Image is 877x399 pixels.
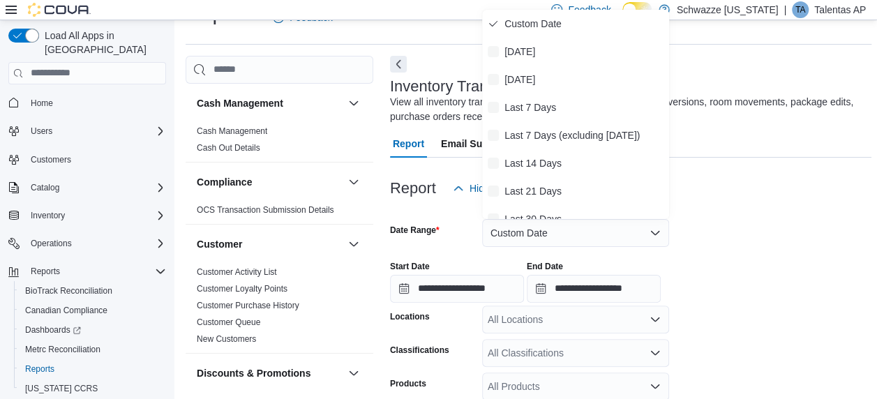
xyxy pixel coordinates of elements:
a: Dashboards [14,320,172,340]
button: BioTrack Reconciliation [14,281,172,301]
span: Inventory [31,210,65,221]
button: Customers [3,149,172,170]
span: Last 7 Days [504,99,664,116]
a: Customer Activity List [197,267,277,277]
span: Canadian Compliance [25,305,107,316]
span: Dashboards [25,324,81,336]
span: BioTrack Reconciliation [25,285,112,296]
label: Date Range [390,225,440,236]
a: Canadian Compliance [20,302,113,319]
span: [US_STATE] CCRS [25,383,98,394]
p: | [784,1,786,18]
button: Compliance [197,175,343,189]
span: Customer Queue [197,317,260,328]
input: Press the down key to open a popover containing a calendar. [390,275,524,303]
span: Cash Management [197,126,267,137]
label: Classifications [390,345,449,356]
span: Home [31,98,53,109]
a: Cash Management [197,126,267,136]
button: Custom Date [482,219,669,247]
a: Cash Out Details [197,143,260,153]
span: [DATE] [504,43,664,60]
button: Open list of options [650,314,661,325]
span: Reports [25,363,54,375]
label: Products [390,378,426,389]
span: Hide Parameters [470,181,543,195]
button: Metrc Reconciliation [14,340,172,359]
a: New Customers [197,334,256,344]
label: Locations [390,311,430,322]
label: Start Date [390,261,430,272]
button: Cash Management [197,96,343,110]
button: Operations [3,234,172,253]
span: Inventory [25,207,166,224]
a: Home [25,95,59,112]
button: Hide Parameters [447,174,548,202]
span: Catalog [31,182,59,193]
span: Last 30 Days [504,211,664,227]
div: Customer [186,264,373,353]
span: Customer Loyalty Points [197,283,287,294]
h3: Discounts & Promotions [197,366,310,380]
button: Inventory [3,206,172,225]
button: Open list of options [650,347,661,359]
span: BioTrack Reconciliation [20,283,166,299]
span: Reports [25,263,166,280]
span: Customers [25,151,166,168]
span: New Customers [197,333,256,345]
button: Canadian Compliance [14,301,172,320]
span: Report [393,130,424,158]
button: Discounts & Promotions [345,365,362,382]
span: Catalog [25,179,166,196]
span: Cash Out Details [197,142,260,153]
span: Customer Activity List [197,266,277,278]
div: View all inventory transaction details including, adjustments, conversions, room movements, packa... [390,95,864,124]
span: Load All Apps in [GEOGRAPHIC_DATA] [39,29,166,57]
button: Inventory [25,207,70,224]
span: Users [25,123,166,140]
span: Operations [25,235,166,252]
span: Washington CCRS [20,380,166,397]
img: Cova [28,3,91,17]
a: Metrc Reconciliation [20,341,106,358]
span: Customer Purchase History [197,300,299,311]
button: Compliance [345,174,362,190]
button: Cash Management [345,95,362,112]
a: Dashboards [20,322,87,338]
span: Feedback [568,3,610,17]
div: Select listbox [482,10,669,219]
span: Reports [31,266,60,277]
span: Reports [20,361,166,377]
button: Discounts & Promotions [197,366,343,380]
button: Next [390,56,407,73]
span: Last 7 Days (excluding [DATE]) [504,127,664,144]
h3: Report [390,180,436,197]
button: Home [3,93,172,113]
a: Customer Queue [197,317,260,327]
span: Last 21 Days [504,183,664,200]
h3: Inventory Transactions [390,78,544,95]
button: Catalog [3,178,172,197]
button: Reports [3,262,172,281]
a: Customer Loyalty Points [197,284,287,294]
a: Reports [20,361,60,377]
h3: Cash Management [197,96,283,110]
div: Cash Management [186,123,373,162]
div: Talentas AP [792,1,809,18]
button: Operations [25,235,77,252]
a: Customers [25,151,77,168]
label: End Date [527,261,563,272]
span: Customers [31,154,71,165]
button: Customer [197,237,343,251]
span: Home [25,94,166,112]
a: OCS Transaction Submission Details [197,205,334,215]
a: [US_STATE] CCRS [20,380,103,397]
span: OCS Transaction Submission Details [197,204,334,216]
h3: Compliance [197,175,252,189]
span: TA [795,1,805,18]
span: Dashboards [20,322,166,338]
button: Reports [14,359,172,379]
button: Open list of options [650,381,661,392]
button: [US_STATE] CCRS [14,379,172,398]
input: Press the down key to open a popover containing a calendar. [527,275,661,303]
